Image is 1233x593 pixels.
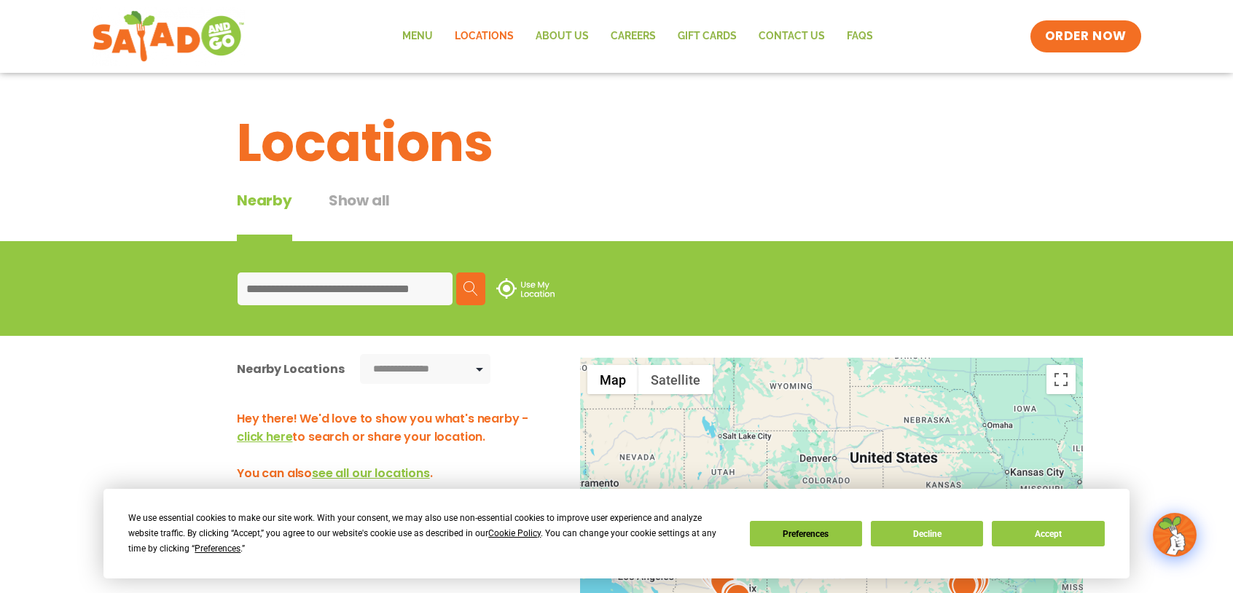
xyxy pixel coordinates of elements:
[329,189,390,241] button: Show all
[871,521,983,546] button: Decline
[391,20,444,53] a: Menu
[992,521,1104,546] button: Accept
[1045,28,1127,45] span: ORDER NOW
[1046,365,1076,394] button: Toggle fullscreen view
[1030,20,1141,52] a: ORDER NOW
[525,20,600,53] a: About Us
[237,428,292,445] span: click here
[587,365,638,394] button: Show street map
[195,543,240,554] span: Preferences
[391,20,884,53] nav: Menu
[496,278,555,299] img: use-location.svg
[237,360,344,378] div: Nearby Locations
[836,20,884,53] a: FAQs
[237,409,550,482] h3: Hey there! We'd love to show you what's nearby - to search or share your location. You can also .
[1154,514,1195,555] img: wpChatIcon
[237,189,292,241] div: Nearby
[750,521,862,546] button: Preferences
[237,103,996,182] h1: Locations
[92,7,246,66] img: new-SAG-logo-768×292
[667,20,748,53] a: GIFT CARDS
[748,20,836,53] a: Contact Us
[463,281,478,296] img: search.svg
[103,489,1130,578] div: Cookie Consent Prompt
[444,20,525,53] a: Locations
[128,511,732,557] div: We use essential cookies to make our site work. With your consent, we may also use non-essential ...
[312,465,430,482] span: see all our locations
[600,20,667,53] a: Careers
[638,365,713,394] button: Show satellite imagery
[488,528,541,538] span: Cookie Policy
[237,189,426,241] div: Tabbed content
